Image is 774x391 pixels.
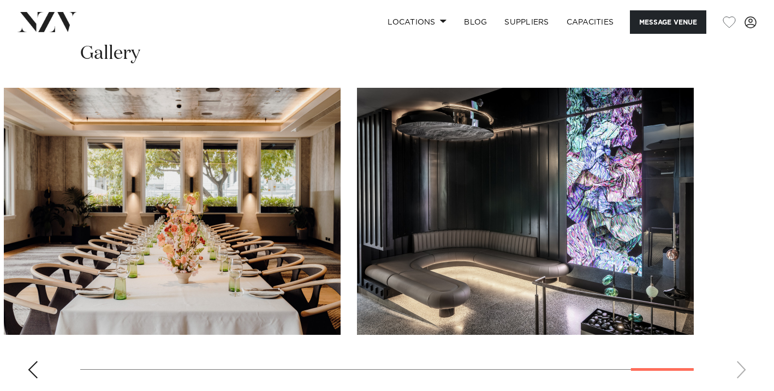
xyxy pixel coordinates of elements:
[455,10,496,34] a: BLOG
[630,10,706,34] button: Message Venue
[4,88,341,335] swiper-slide: 16 / 17
[496,10,557,34] a: SUPPLIERS
[558,10,623,34] a: Capacities
[80,41,140,66] h2: Gallery
[357,88,694,335] swiper-slide: 17 / 17
[379,10,455,34] a: Locations
[17,12,77,32] img: nzv-logo.png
